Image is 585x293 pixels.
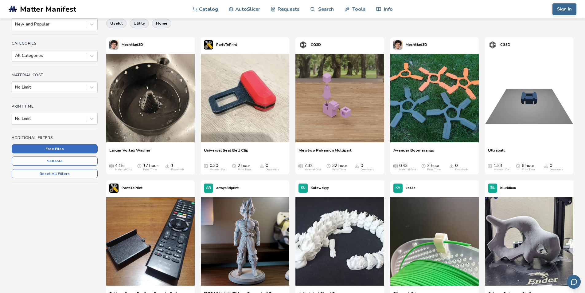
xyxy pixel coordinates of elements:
[522,168,535,171] div: Print Time
[122,42,143,48] p: MechMad3D
[12,41,98,46] h4: Categories
[550,168,563,171] div: Downloads
[115,168,132,171] div: Material Cost
[295,37,324,53] a: CG3D's profileCG3D
[15,22,16,27] input: New and Popular
[485,53,573,145] a: 1_Print_Preview
[210,163,226,171] div: 0.30
[455,163,469,171] div: 0
[406,42,427,48] p: MechMad3D
[544,163,548,168] span: Downloads
[488,40,497,49] img: CG3D's profile
[494,168,510,171] div: Material Cost
[109,40,119,49] img: MechMad3D's profile
[12,73,98,77] h4: Material Cost
[15,53,16,58] input: All Categories
[12,136,98,140] h4: Additional Filters
[130,19,149,28] button: utility
[216,42,237,48] p: PartsToPrint
[260,163,264,168] span: Downloads
[152,19,171,28] button: home
[238,168,251,171] div: Print Time
[311,185,329,191] p: Kulowskyy
[12,144,98,153] button: Free Files
[396,186,400,190] span: KA
[332,163,347,171] div: 32 hour
[399,163,416,171] div: 0.43
[210,168,226,171] div: Material Cost
[355,163,359,168] span: Downloads
[494,163,510,171] div: 1.23
[143,163,158,171] div: 17 hour
[266,168,279,171] div: Downloads
[106,37,146,53] a: MechMad3D's profileMechMad3D
[216,185,239,191] p: artoys3dprint
[567,275,581,289] button: Send feedback via email
[485,196,573,288] a: Cubone Pokemon Skull
[165,163,170,168] span: Downloads
[393,40,403,49] img: MechMad3D's profile
[232,163,236,168] span: Average Print Time
[393,148,434,157] a: Avenger Boomerangs
[171,163,185,171] div: 1
[106,180,146,196] a: PartsToPrint's profilePartsToPrint
[266,163,279,171] div: 0
[406,185,415,191] p: kaz3d
[485,37,513,53] a: CG3D's profileCG3D
[171,168,185,171] div: Downloads
[500,42,510,48] p: CG3D
[552,3,576,15] button: Sign In
[204,40,213,49] img: PartsToPrint's profile
[485,54,573,142] img: 1_Print_Preview
[449,163,454,168] span: Downloads
[106,19,127,28] button: useful
[137,163,142,168] span: Average Print Time
[20,5,76,14] span: Matter Manifest
[490,186,495,190] span: BL
[12,169,98,178] button: Reset All Filters
[399,168,416,171] div: Material Cost
[109,184,119,193] img: PartsToPrint's profile
[15,85,16,90] input: No Limit
[393,163,398,168] span: Average Cost
[109,148,150,157] a: Larger Vortex Washer
[500,185,516,191] p: bluridium
[204,148,248,157] a: Universal Seat Belt Clip
[201,37,240,53] a: PartsToPrint's profilePartsToPrint
[122,185,142,191] p: PartsToPrint
[204,163,208,168] span: Average Cost
[304,168,321,171] div: Material Cost
[361,168,374,171] div: Downloads
[421,163,426,168] span: Average Print Time
[143,168,157,171] div: Print Time
[516,163,520,168] span: Average Print Time
[298,148,352,157] a: Mewtwo Pokemon Multipart
[238,163,251,171] div: 2 hour
[522,163,535,171] div: 6 hour
[390,37,430,53] a: MechMad3D's profileMechMad3D
[301,186,306,190] span: KU
[488,163,492,168] span: Average Cost
[550,163,563,171] div: 0
[427,168,441,171] div: Print Time
[488,148,505,157] a: Ultraball
[12,104,98,109] h4: Print Time
[115,163,132,171] div: 4.15
[298,163,303,168] span: Average Cost
[12,156,98,166] button: Sellable
[326,163,331,168] span: Average Print Time
[485,197,573,286] img: Cubone Pokemon Skull
[298,40,308,49] img: CG3D's profile
[15,116,16,121] input: No Limit
[304,163,321,171] div: 7.32
[361,163,374,171] div: 0
[427,163,441,171] div: 2 hour
[109,163,114,168] span: Average Cost
[311,42,321,48] p: CG3D
[206,186,211,190] span: AR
